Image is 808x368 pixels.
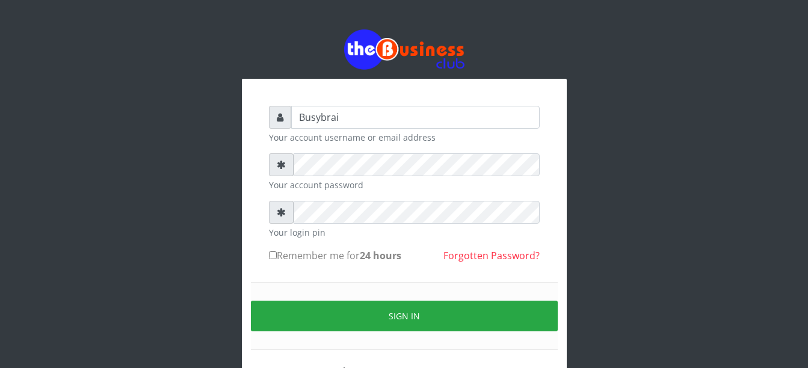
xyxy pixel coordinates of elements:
[291,106,540,129] input: Username or email address
[251,301,558,331] button: Sign in
[269,131,540,144] small: Your account username or email address
[443,249,540,262] a: Forgotten Password?
[269,226,540,239] small: Your login pin
[269,179,540,191] small: Your account password
[360,249,401,262] b: 24 hours
[269,251,277,259] input: Remember me for24 hours
[269,248,401,263] label: Remember me for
